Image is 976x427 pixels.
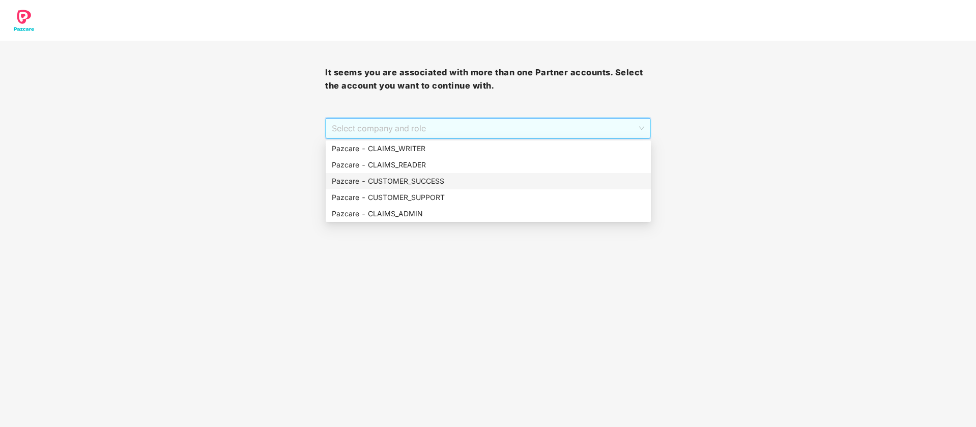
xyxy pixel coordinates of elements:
[326,189,651,206] div: Pazcare - CUSTOMER_SUPPORT
[325,66,650,92] h3: It seems you are associated with more than one Partner accounts. Select the account you want to c...
[332,192,645,203] div: Pazcare - CUSTOMER_SUPPORT
[332,208,645,219] div: Pazcare - CLAIMS_ADMIN
[326,173,651,189] div: Pazcare - CUSTOMER_SUCCESS
[326,157,651,173] div: Pazcare - CLAIMS_READER
[326,140,651,157] div: Pazcare - CLAIMS_WRITER
[332,143,645,154] div: Pazcare - CLAIMS_WRITER
[332,119,644,138] span: Select company and role
[326,206,651,222] div: Pazcare - CLAIMS_ADMIN
[332,176,645,187] div: Pazcare - CUSTOMER_SUCCESS
[332,159,645,170] div: Pazcare - CLAIMS_READER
